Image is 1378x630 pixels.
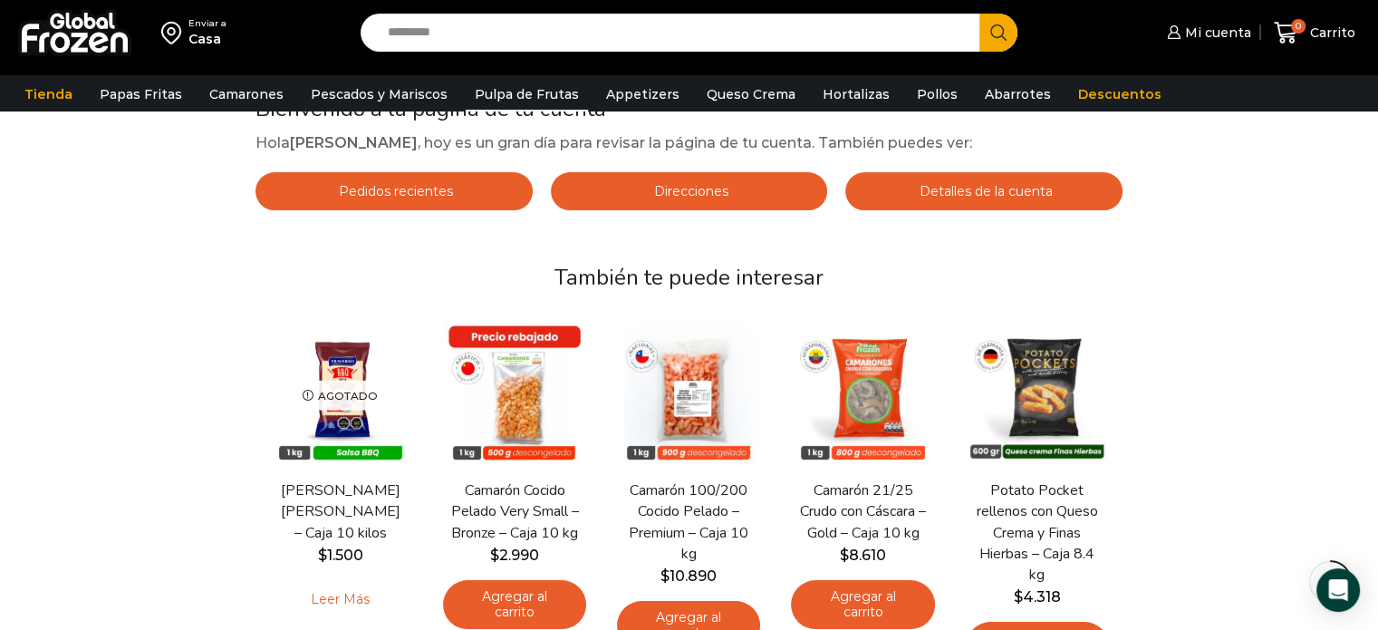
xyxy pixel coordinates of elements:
[290,134,418,151] strong: [PERSON_NAME]
[255,131,1123,155] p: Hola , hoy es un gran día para revisar la página de tu cuenta. También puedes ver:
[466,77,588,111] a: Pulpa de Frutas
[597,77,689,111] a: Appetizers
[1162,15,1251,51] a: Mi cuenta
[698,77,805,111] a: Queso Crema
[791,580,934,629] a: Agregar al carrito: “Camarón 21/25 Crudo con Cáscara - Gold - Caja 10 kg”
[188,17,226,30] div: Enviar a
[276,480,405,544] a: [PERSON_NAME] [PERSON_NAME] – Caja 10 kilos
[1291,19,1306,34] span: 0
[1014,588,1061,606] bdi: 4.318
[91,77,191,111] a: Papas Fritas
[650,183,728,199] span: Direcciones
[161,17,188,48] img: address-field-icon.svg
[1069,77,1171,111] a: Descuentos
[255,172,533,210] a: Pedidos recientes
[660,567,717,585] bdi: 10.890
[258,314,423,629] div: 1 / 7
[1306,24,1355,42] span: Carrito
[915,183,1053,199] span: Detalles de la cuenta
[908,77,967,111] a: Pollos
[200,77,293,111] a: Camarones
[814,77,899,111] a: Hortalizas
[1180,24,1251,42] span: Mi cuenta
[972,480,1101,586] a: Potato Pocket rellenos con Queso Crema y Finas Hierbas – Caja 8.4 kg
[840,547,849,564] span: $
[188,30,226,48] div: Casa
[660,567,670,585] span: $
[976,77,1060,111] a: Abarrotes
[334,183,453,199] span: Pedidos recientes
[290,380,390,410] p: Agotado
[490,547,539,564] bdi: 2.990
[1316,568,1360,612] div: Open Intercom Messenger
[1269,12,1360,54] a: 0 Carrito
[450,480,579,544] a: Camarón Cocido Pelado Very Small – Bronze – Caja 10 kg
[840,547,886,564] bdi: 8.610
[845,172,1123,210] a: Detalles de la cuenta
[551,172,828,210] a: Direcciones
[15,77,82,111] a: Tienda
[798,480,927,544] a: Camarón 21/25 Crudo con Cáscara – Gold – Caja 10 kg
[284,580,399,618] a: Leé más sobre “Salsa Barbacue Traverso - Caja 10 kilos”
[318,547,363,564] bdi: 1.500
[1014,588,1023,606] span: $
[979,14,1017,52] button: Search button
[443,580,586,629] a: Agregar al carrito: “Camarón Cocido Pelado Very Small - Bronze - Caja 10 kg”
[624,480,753,565] a: Camarón 100/200 Cocido Pelado – Premium – Caja 10 kg
[302,77,457,111] a: Pescados y Mariscos
[554,263,824,292] span: También te puede interesar
[490,547,499,564] span: $
[318,547,327,564] span: $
